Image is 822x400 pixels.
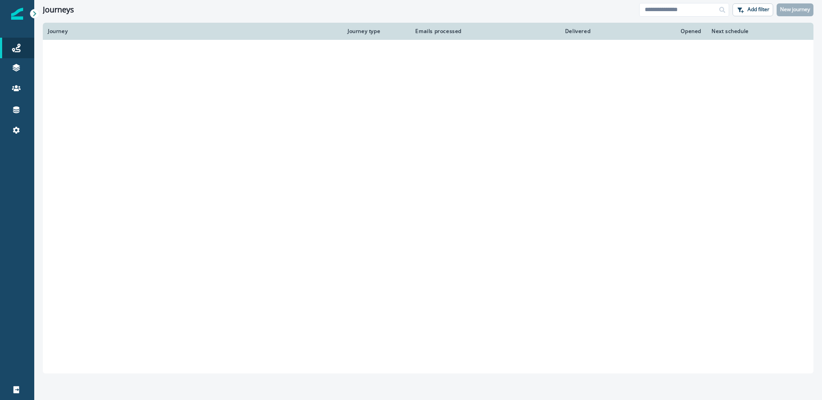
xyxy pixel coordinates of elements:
div: Delivered [472,28,590,35]
div: Journey [48,28,337,35]
div: Emails processed [412,28,462,35]
p: New journey [780,6,810,12]
h1: Journeys [43,5,74,15]
button: New journey [777,3,813,16]
img: Inflection [11,8,23,20]
div: Opened [601,28,701,35]
div: Next schedule [712,28,787,35]
button: Add filter [733,3,773,16]
p: Add filter [748,6,769,12]
div: Journey type [348,28,402,35]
